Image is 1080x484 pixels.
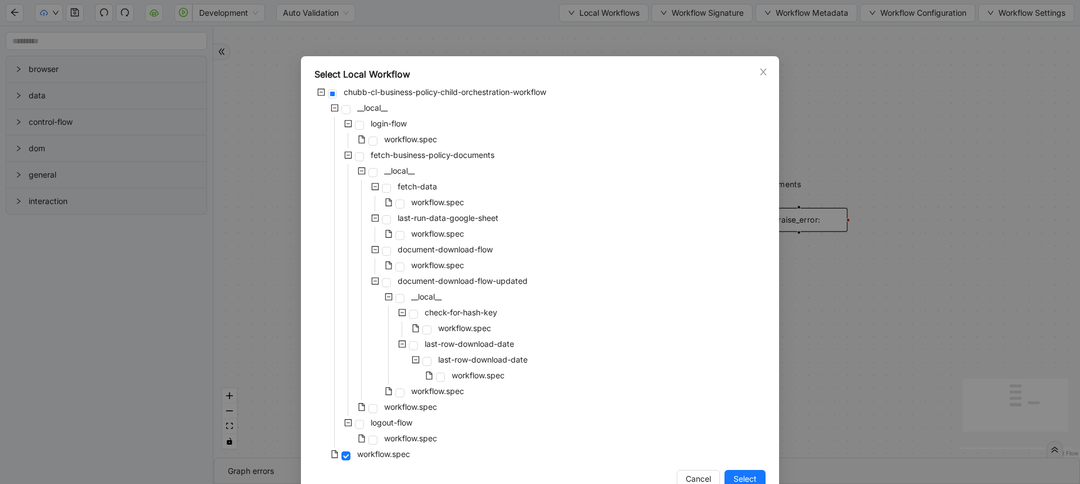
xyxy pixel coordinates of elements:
span: login-flow [368,117,409,130]
span: workflow.spec [384,433,437,443]
span: logout-flow [371,418,412,427]
span: check-for-hash-key [422,306,499,319]
span: minus-square [358,167,366,175]
span: file [358,135,366,143]
span: last-row-download-date [425,339,514,349]
span: workflow.spec [449,369,507,382]
span: workflow.spec [409,227,466,241]
span: file [331,450,339,458]
span: fetch-business-policy-documents [368,148,497,162]
button: Close [757,66,769,78]
span: check-for-hash-key [425,307,497,317]
span: workflow.spec [409,385,466,398]
span: document-download-flow [398,245,493,254]
span: minus-square [331,104,339,112]
span: last-run-data-google-sheet [395,211,501,225]
span: minus-square [371,246,379,254]
span: workflow.spec [355,447,412,461]
span: fetch-data [398,182,437,191]
span: __local__ [409,290,444,304]
span: __local__ [355,101,390,115]
span: minus-square [398,309,406,316]
span: logout-flow [368,416,415,429]
span: fetch-business-policy-documents [371,150,494,160]
span: minus-square [371,183,379,191]
span: workflow.spec [411,386,464,396]
span: document-download-flow-updated [398,276,528,286]
span: file [358,403,366,411]
span: close [759,67,768,76]
span: minus-square [317,88,325,96]
span: file [385,198,393,206]
span: minus-square [371,214,379,222]
span: workflow.spec [438,323,491,333]
span: workflow.spec [409,259,466,272]
span: workflow.spec [357,449,410,459]
span: workflow.spec [384,134,437,144]
span: minus-square [371,277,379,285]
span: minus-square [344,419,352,427]
span: minus-square [344,120,352,128]
span: fetch-data [395,180,439,193]
span: workflow.spec [411,229,464,238]
span: __local__ [382,164,417,178]
span: workflow.spec [382,432,439,445]
span: minus-square [398,340,406,348]
span: workflow.spec [411,260,464,270]
span: file [425,372,433,379]
span: last-row-download-date [438,355,528,364]
span: minus-square [412,356,420,364]
span: minus-square [385,293,393,301]
span: workflow.spec [436,322,493,335]
span: __local__ [357,103,388,112]
span: file [385,261,393,269]
span: file [358,435,366,442]
span: last-row-download-date [422,337,516,351]
span: file [385,387,393,395]
div: Select Local Workflow [314,67,766,81]
span: last-row-download-date [436,353,530,367]
span: workflow.spec [382,400,439,414]
span: workflow.spec [452,370,505,380]
span: __local__ [384,166,415,175]
span: last-run-data-google-sheet [398,213,498,223]
span: file [412,324,420,332]
span: chubb-cl-business-policy-child-orchestration-workflow [344,87,546,97]
span: __local__ [411,292,442,301]
span: minus-square [344,151,352,159]
span: login-flow [371,119,407,128]
span: file [385,230,393,238]
span: document-download-flow-updated [395,274,530,288]
span: workflow.spec [409,196,466,209]
span: workflow.spec [384,402,437,411]
span: chubb-cl-business-policy-child-orchestration-workflow [341,85,548,99]
span: workflow.spec [411,197,464,207]
span: workflow.spec [382,133,439,146]
span: document-download-flow [395,243,495,256]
